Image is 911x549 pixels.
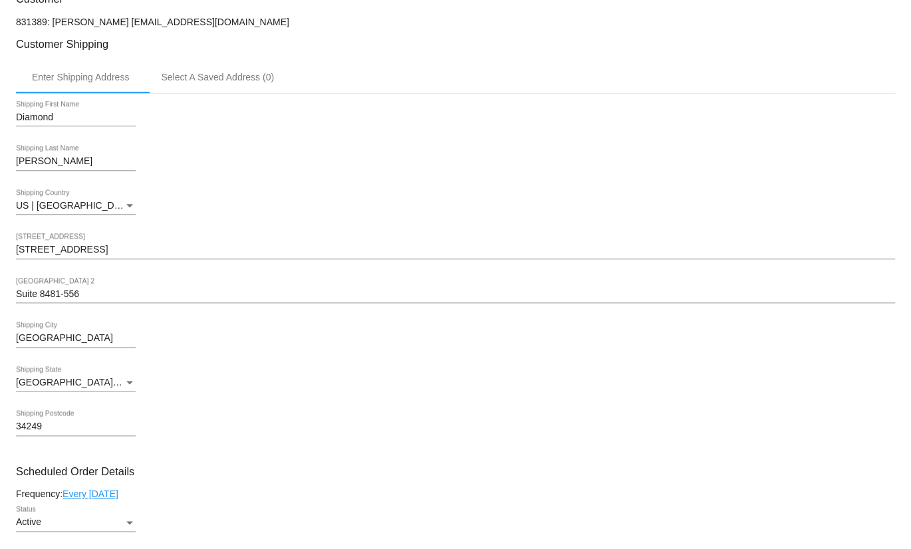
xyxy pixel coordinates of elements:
[16,156,136,167] input: Shipping Last Name
[16,465,895,478] h3: Scheduled Order Details
[16,289,895,300] input: Shipping Street 2
[16,201,136,211] mat-select: Shipping Country
[32,72,129,82] div: Enter Shipping Address
[16,38,895,51] h3: Customer Shipping
[16,245,895,255] input: Shipping Street 1
[63,489,118,499] a: Every [DATE]
[16,377,172,387] span: [GEOGRAPHIC_DATA] | [US_STATE]
[16,421,136,432] input: Shipping Postcode
[16,489,895,499] div: Frequency:
[16,333,136,344] input: Shipping City
[161,72,274,82] div: Select A Saved Address (0)
[16,200,134,211] span: US | [GEOGRAPHIC_DATA]
[16,112,136,123] input: Shipping First Name
[16,516,41,527] span: Active
[16,517,136,528] mat-select: Status
[16,378,136,388] mat-select: Shipping State
[16,17,895,27] p: 831389: [PERSON_NAME] [EMAIL_ADDRESS][DOMAIN_NAME]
